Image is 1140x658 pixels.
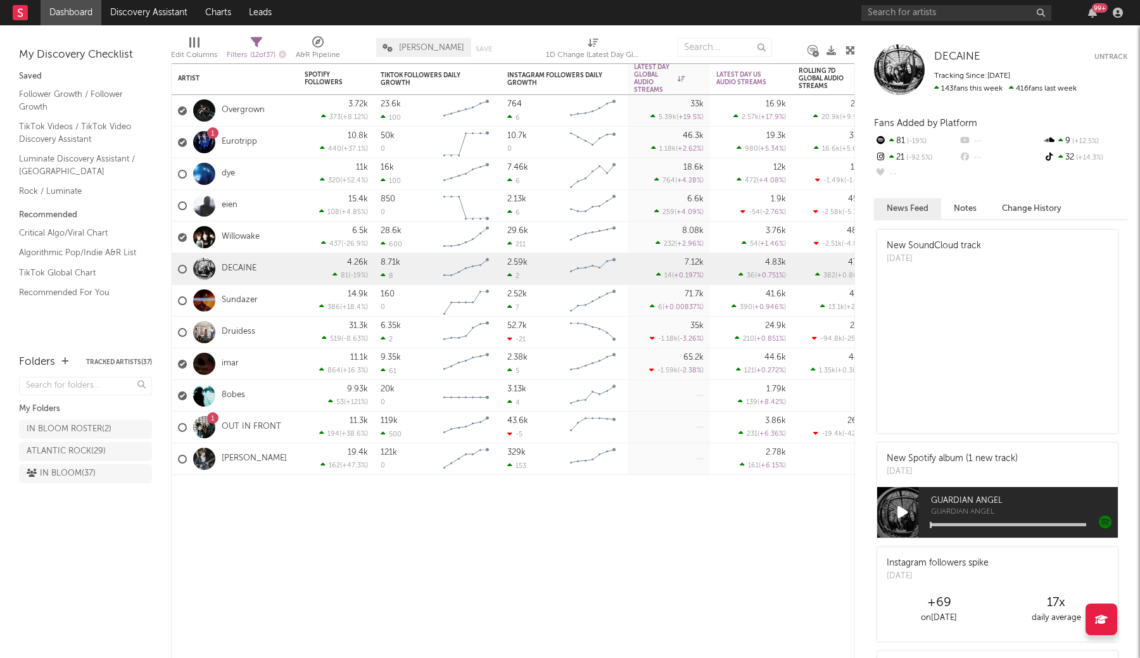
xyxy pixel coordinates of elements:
[740,208,786,216] div: ( )
[683,353,704,362] div: 65.2k
[507,258,528,267] div: 2.59k
[507,146,512,153] div: 0
[680,336,702,343] span: -3.26 %
[227,47,286,63] div: Filters
[381,258,400,267] div: 8.71k
[823,272,835,279] span: 382
[19,246,139,260] a: Algorithmic Pop/Indie A&R List
[744,367,754,374] span: 121
[1092,3,1108,13] div: 99 +
[222,295,258,306] a: Sundazer
[381,367,396,375] div: 61
[296,32,340,68] div: A&R Pipeline
[737,144,786,153] div: ( )
[438,158,495,190] svg: Chart title
[690,100,704,108] div: 33k
[849,353,868,362] div: 440k
[1070,138,1099,145] span: +12.5 %
[844,241,866,248] span: -4.87 %
[813,113,868,121] div: ( )
[320,144,368,153] div: ( )
[19,355,55,370] div: Folders
[874,133,958,149] div: 81
[19,377,152,395] input: Search for folders...
[507,417,528,425] div: 43.6k
[348,132,368,140] div: 10.8k
[381,399,385,406] div: 0
[349,322,368,330] div: 31.3k
[738,398,786,406] div: ( )
[738,271,786,279] div: ( )
[438,317,495,348] svg: Chart title
[674,272,702,279] span: +0.197 %
[327,304,340,311] span: 386
[740,304,752,311] span: 390
[905,138,927,145] span: -19 %
[350,272,366,279] span: -19 %
[848,258,868,267] div: 47.7k
[27,422,111,437] div: IN BLOOM ROSTER ( 2 )
[813,208,868,216] div: ( )
[837,367,866,374] span: +0.308 %
[934,51,980,63] a: DECAINE
[507,398,520,407] div: 4
[813,429,868,438] div: ( )
[823,177,844,184] span: -1.49k
[820,336,842,343] span: -94.8k
[745,146,758,153] span: 980
[662,177,675,184] span: 764
[654,208,704,216] div: ( )
[887,253,981,265] div: [DATE]
[846,177,866,184] span: -1.17 %
[352,227,368,235] div: 6.5k
[678,114,702,121] span: +19.5 %
[222,137,257,148] a: Eurotripp
[664,241,675,248] span: 232
[662,209,674,216] span: 259
[650,303,704,311] div: ( )
[716,71,767,86] div: Latest Day US Audio Streams
[507,177,520,185] div: 6
[749,209,760,216] span: -54
[222,358,239,369] a: imar
[348,100,368,108] div: 3.72k
[989,198,1074,219] button: Change History
[655,239,704,248] div: ( )
[1043,149,1127,166] div: 32
[356,163,368,172] div: 11k
[844,209,866,216] span: -5.39 %
[656,271,704,279] div: ( )
[1094,51,1127,63] button: Untrack
[756,367,784,374] span: +0.272 %
[765,322,786,330] div: 24.9k
[341,209,366,216] span: +4.85 %
[350,417,368,425] div: 11.3k
[438,253,495,285] svg: Chart title
[564,95,621,127] svg: Chart title
[343,114,366,121] span: +8.12 %
[765,258,786,267] div: 4.83k
[904,155,932,161] span: -92.5 %
[811,366,868,374] div: ( )
[564,317,621,348] svg: Chart title
[815,271,868,279] div: ( )
[19,69,152,84] div: Saved
[19,120,139,146] a: TikTok Videos / TikTok Video Discovery Assistant
[342,304,366,311] span: +18.4 %
[766,290,786,298] div: 41.6k
[438,190,495,222] svg: Chart title
[347,385,368,393] div: 9.93k
[250,52,275,59] span: ( 12 of 37 )
[438,285,495,317] svg: Chart title
[328,398,368,406] div: ( )
[319,429,368,438] div: ( )
[677,38,772,57] input: Search...
[438,95,495,127] svg: Chart title
[320,176,368,184] div: ( )
[438,412,495,443] svg: Chart title
[319,366,368,374] div: ( )
[171,47,217,63] div: Edit Columns
[934,85,1003,92] span: 143 fans this week
[844,336,866,343] span: -25.6 %
[658,336,678,343] span: -1.18k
